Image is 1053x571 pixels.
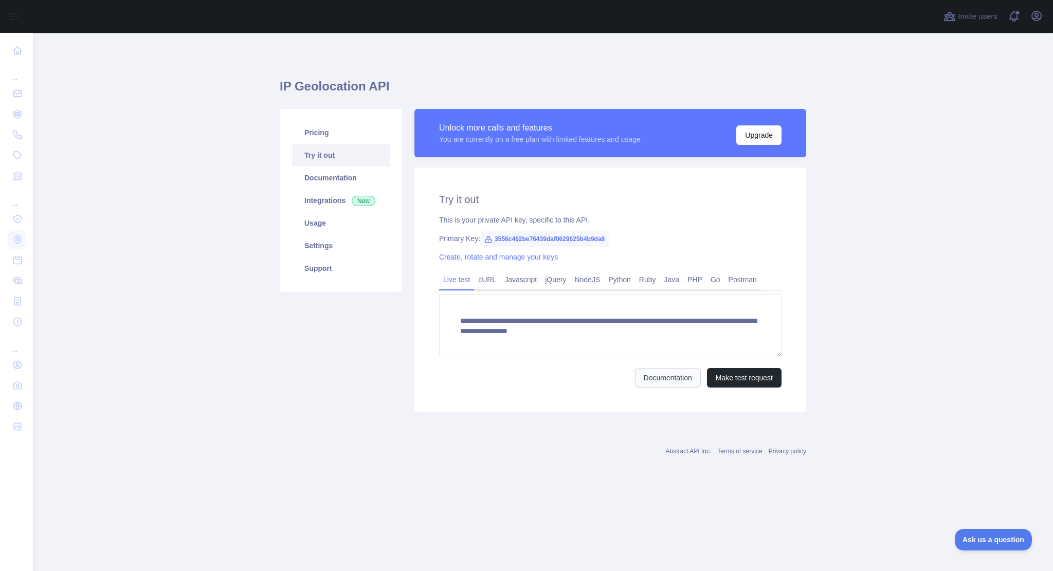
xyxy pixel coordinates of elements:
[541,271,570,288] a: jQuery
[660,271,684,288] a: Java
[439,122,641,134] div: Unlock more calls and features
[769,448,806,455] a: Privacy policy
[8,187,25,208] div: ...
[955,529,1032,550] iframe: Toggle Customer Support
[292,212,390,234] a: Usage
[958,11,997,23] span: Invite users
[439,215,782,225] div: This is your private API key, specific to this API.
[666,448,712,455] a: Abstract API Inc.
[292,234,390,257] a: Settings
[474,271,500,288] a: cURL
[292,121,390,144] a: Pricing
[736,125,782,145] button: Upgrade
[706,271,724,288] a: Go
[683,271,706,288] a: PHP
[635,271,660,288] a: Ruby
[439,233,782,244] div: Primary Key:
[292,257,390,280] a: Support
[500,271,541,288] a: Javascript
[352,196,375,206] span: New
[439,134,641,144] div: You are currently on a free plan with limited features and usage
[8,62,25,82] div: ...
[292,167,390,189] a: Documentation
[717,448,762,455] a: Terms of service
[480,231,609,247] span: 3556c462be76439daf0629625b4b9da8
[280,78,806,103] h1: IP Geolocation API
[439,192,782,207] h2: Try it out
[292,144,390,167] a: Try it out
[635,368,701,388] a: Documentation
[292,189,390,212] a: Integrations New
[724,271,761,288] a: Postman
[707,368,782,388] button: Make test request
[439,271,474,288] a: Live test
[439,253,558,261] a: Create, rotate and manage your keys
[570,271,604,288] a: NodeJS
[8,333,25,354] div: ...
[604,271,635,288] a: Python
[941,8,1000,25] button: Invite users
